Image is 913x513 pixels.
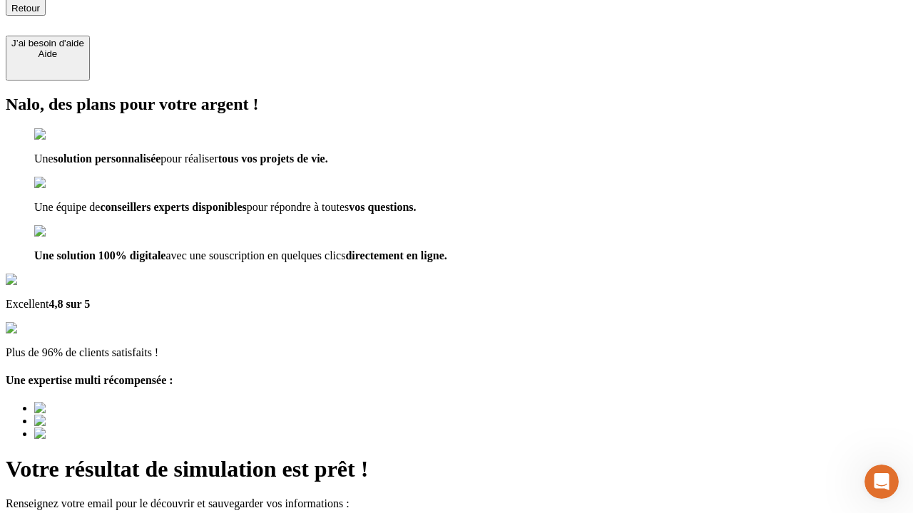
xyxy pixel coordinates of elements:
[864,465,899,499] iframe: Intercom live chat
[49,298,90,310] strong: 4,8 sur 5
[34,415,166,427] img: Best savings advice award
[34,427,166,440] img: Best savings advice award
[6,346,907,359] p: Plus de 96% de clients satisfaits !
[6,374,907,387] h4: Une expertise multi récompensée :
[6,95,907,114] h2: Nalo, des plans pour votre argent !
[34,177,96,190] img: checkmark
[34,225,96,238] img: checkmark
[345,249,447,261] strong: directement en ligne.
[34,152,328,165] span: Une pour réaliser
[34,128,96,141] img: checkmark
[100,201,246,213] strong: conseillers experts disponibles
[34,249,165,261] strong: Une solution 100% digitale
[11,38,84,48] div: J’ai besoin d'aide
[34,402,166,415] img: Best savings advice award
[6,322,76,335] img: reviews stars
[349,201,416,213] strong: vos questions.
[34,249,447,261] span: avec une souscription en quelques clics
[6,274,88,286] img: Google Review
[11,48,84,59] div: Aide
[6,298,90,310] span: Excellent
[6,36,90,81] button: J’ai besoin d'aideAide
[34,201,417,213] span: Une équipe de pour répondre à toutes
[6,456,907,482] h1: Votre résultat de simulation est prêt !
[11,3,40,14] span: Retour
[218,152,328,165] strong: tous vos projets de vie.
[6,497,907,510] p: Renseignez votre email pour le découvrir et sauvegarder vos informations :
[53,152,161,165] strong: solution personnalisée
